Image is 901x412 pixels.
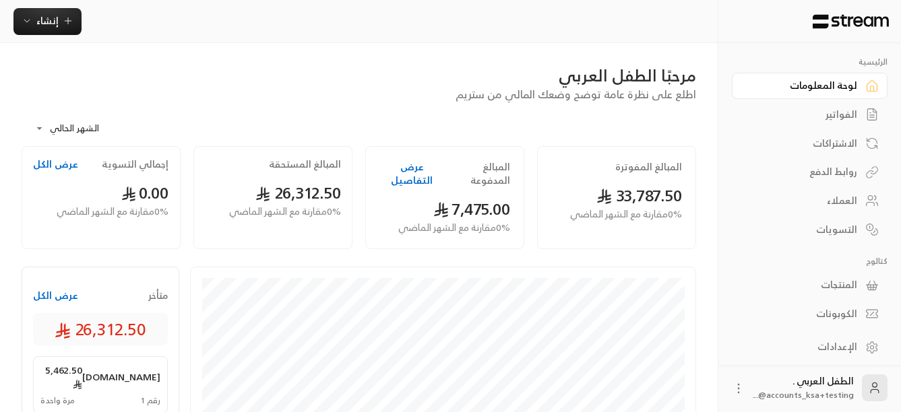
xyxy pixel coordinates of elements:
[596,182,682,209] span: 33,787.50
[732,272,888,298] a: المنتجات
[33,158,78,171] button: عرض الكل
[749,340,857,353] div: الإعدادات
[749,307,857,320] div: الكوبونات
[749,165,857,178] div: روابط الدفع
[22,65,696,86] div: مرحبًا الطفل العربي
[398,221,510,235] span: 0 % مقارنة مع الشهر الماضي
[456,85,696,104] span: اطلع على نظرة عامة توضح وضعك المالي من ستريم
[121,179,169,207] span: 0.00
[148,289,168,302] span: متأخر
[82,370,160,384] span: [DOMAIN_NAME]
[140,395,160,406] span: رقم 1
[615,160,682,174] h2: المبالغ المفوترة
[229,205,341,219] span: 0 % مقارنة مع الشهر الماضي
[749,194,857,207] div: العملاء
[28,111,129,146] div: الشهر الحالي
[444,160,510,187] h2: المبالغ المدفوعة
[732,73,888,99] a: لوحة المعلومات
[570,207,682,221] span: 0 % مقارنة مع الشهر الماضي
[732,57,888,67] p: الرئيسية
[102,158,168,171] h2: إجمالي التسوية
[255,179,341,207] span: 26,312.50
[33,289,78,302] button: عرض الكل
[811,14,890,29] img: Logo
[749,223,857,236] div: التسويات
[379,160,444,187] button: عرض التفاصيل
[55,318,146,340] span: 26,312.50
[732,102,888,128] a: الفواتير
[732,216,888,242] a: التسويات
[749,108,857,121] div: الفواتير
[749,79,857,92] div: لوحة المعلومات
[749,278,857,291] div: المنتجات
[57,205,168,219] span: 0 % مقارنة مع الشهر الماضي
[433,195,510,223] span: 7,475.00
[753,374,854,401] div: الطفل العربي .
[36,12,59,29] span: إنشاء
[40,364,82,390] span: 5,462.50
[753,388,854,402] span: accounts_ksa+testing@...
[749,137,857,150] div: الاشتراكات
[732,130,888,156] a: الاشتراكات
[732,159,888,185] a: روابط الدفع
[732,188,888,214] a: العملاء
[732,301,888,327] a: الكوبونات
[732,256,888,267] p: كتالوج
[732,334,888,360] a: الإعدادات
[269,158,341,171] h2: المبالغ المستحقة
[40,395,75,406] span: مرة واحدة
[13,8,82,35] button: إنشاء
